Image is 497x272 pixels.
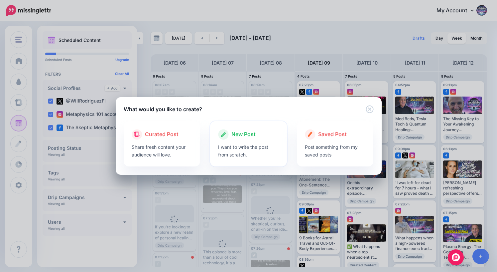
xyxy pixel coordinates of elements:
[318,130,347,139] span: Saved Post
[305,143,366,158] p: Post something from my saved posts
[448,249,464,265] div: Open Intercom Messenger
[132,143,192,158] p: Share fresh content your audience will love.
[231,130,256,139] span: New Post
[218,143,279,158] p: I want to write the post from scratch.
[124,105,202,113] h5: What would you like to create?
[134,132,140,137] img: curate.png
[366,105,374,114] button: Close
[308,132,313,137] img: create.png
[145,130,179,139] span: Curated Post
